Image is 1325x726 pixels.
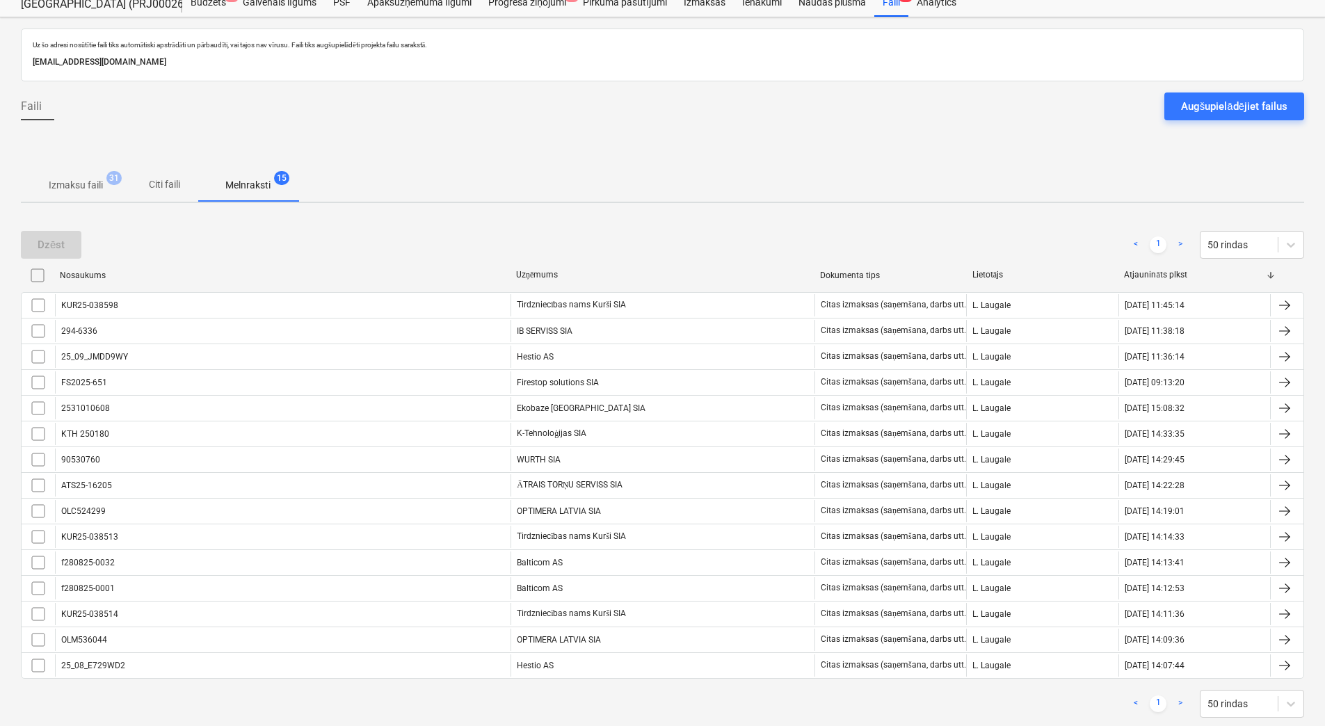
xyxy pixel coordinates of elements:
[511,526,814,548] div: Tirdzniecības nams Kurši SIA
[511,320,814,342] div: IB SERVISS SIA
[49,178,103,193] p: Izmaksu faili
[511,397,814,419] div: Ekobaze [GEOGRAPHIC_DATA] SIA
[1125,403,1185,413] div: [DATE] 15:08:32
[147,177,181,192] p: Citi faili
[821,506,969,516] div: Citas izmaksas (saņemšana, darbs utt.)
[1150,695,1166,712] a: Page 1 is your current page
[1125,326,1185,336] div: [DATE] 11:38:18
[821,634,969,645] div: Citas izmaksas (saņemšana, darbs utt.)
[61,352,128,362] div: 25_09_JMDD9WY
[821,300,969,310] div: Citas izmaksas (saņemšana, darbs utt.)
[966,371,1118,394] div: L. Laugale
[511,654,814,677] div: Hestio AS
[966,629,1118,651] div: L. Laugale
[821,531,969,542] div: Citas izmaksas (saņemšana, darbs utt.)
[33,40,1292,49] p: Uz šo adresi nosūtītie faili tiks automātiski apstrādāti un pārbaudīti, vai tajos nav vīrusu. Fai...
[511,474,814,497] div: ĀTRAIS TORŅU SERVISS SIA
[966,551,1118,574] div: L. Laugale
[966,654,1118,677] div: L. Laugale
[60,271,505,280] div: Nosaukums
[1127,695,1144,712] a: Previous page
[511,577,814,599] div: Balticom AS
[1125,661,1185,670] div: [DATE] 14:07:44
[821,480,969,490] div: Citas izmaksas (saņemšana, darbs utt.)
[1181,97,1287,115] div: Augšupielādējiet failus
[1150,236,1166,253] a: Page 1 is your current page
[1125,378,1185,387] div: [DATE] 09:13:20
[821,583,969,593] div: Citas izmaksas (saņemšana, darbs utt.)
[61,661,125,670] div: 25_08_E729WD2
[61,532,118,542] div: KUR25-038513
[61,506,106,516] div: OLC524299
[511,423,814,445] div: K-Tehnoloģijas SIA
[61,583,115,593] div: f280825-0001
[1125,455,1185,465] div: [DATE] 14:29:45
[61,403,110,413] div: 2531010608
[966,577,1118,599] div: L. Laugale
[966,423,1118,445] div: L. Laugale
[225,178,271,193] p: Melnraksti
[966,346,1118,368] div: L. Laugale
[61,635,107,645] div: OLM536044
[511,603,814,625] div: Tirdzniecības nams Kurši SIA
[1125,429,1185,439] div: [DATE] 14:33:35
[1172,236,1189,253] a: Next page
[821,557,969,567] div: Citas izmaksas (saņemšana, darbs utt.)
[821,428,969,439] div: Citas izmaksas (saņemšana, darbs utt.)
[511,449,814,471] div: WURTH SIA
[821,351,969,362] div: Citas izmaksas (saņemšana, darbs utt.)
[61,326,97,336] div: 294-6336
[1164,92,1304,120] button: Augšupielādējiet failus
[1125,506,1185,516] div: [DATE] 14:19:01
[1172,695,1189,712] a: Next page
[61,558,115,567] div: f280825-0032
[966,397,1118,419] div: L. Laugale
[61,429,109,439] div: KTH 250180
[1255,659,1325,726] iframe: Chat Widget
[821,325,969,336] div: Citas izmaksas (saņemšana, darbs utt.)
[821,660,969,670] div: Citas izmaksas (saņemšana, darbs utt.)
[966,526,1118,548] div: L. Laugale
[61,455,100,465] div: 90530760
[511,551,814,574] div: Balticom AS
[820,271,961,280] div: Dokumenta tips
[1125,532,1185,542] div: [DATE] 14:14:33
[821,608,969,619] div: Citas izmaksas (saņemšana, darbs utt.)
[1125,558,1185,567] div: [DATE] 14:13:41
[61,300,118,310] div: KUR25-038598
[21,98,42,115] span: Faili
[966,294,1118,316] div: L. Laugale
[821,377,969,387] div: Citas izmaksas (saņemšana, darbs utt.)
[61,481,112,490] div: ATS25-16205
[821,454,969,465] div: Citas izmaksas (saņemšana, darbs utt.)
[33,55,1292,70] p: [EMAIL_ADDRESS][DOMAIN_NAME]
[61,378,107,387] div: FS2025-651
[1124,270,1265,280] div: Atjaunināts plkst
[61,609,118,619] div: KUR25-038514
[966,500,1118,522] div: L. Laugale
[1127,236,1144,253] a: Previous page
[511,500,814,522] div: OPTIMERA LATVIA SIA
[1125,352,1185,362] div: [DATE] 11:36:14
[821,403,969,413] div: Citas izmaksas (saņemšana, darbs utt.)
[511,371,814,394] div: Firestop solutions SIA
[106,171,122,185] span: 31
[966,320,1118,342] div: L. Laugale
[511,629,814,651] div: OPTIMERA LATVIA SIA
[516,270,809,280] div: Uzņēmums
[1125,583,1185,593] div: [DATE] 14:12:53
[1125,635,1185,645] div: [DATE] 14:09:36
[966,603,1118,625] div: L. Laugale
[1125,300,1185,310] div: [DATE] 11:45:14
[511,346,814,368] div: Hestio AS
[274,171,289,185] span: 15
[972,270,1114,280] div: Lietotājs
[966,449,1118,471] div: L. Laugale
[966,474,1118,497] div: L. Laugale
[1125,609,1185,619] div: [DATE] 14:11:36
[1125,481,1185,490] div: [DATE] 14:22:28
[511,294,814,316] div: Tirdzniecības nams Kurši SIA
